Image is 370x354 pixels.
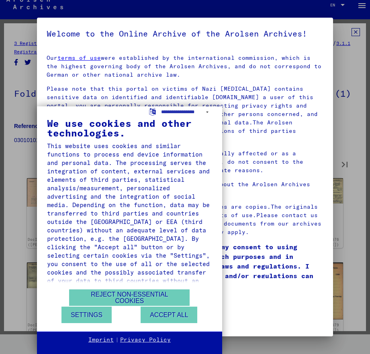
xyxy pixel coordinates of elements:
[47,142,212,293] div: This website uses cookies and similar functions to process end device information and personal da...
[69,289,190,306] button: Reject non-essential cookies
[61,307,112,323] button: Settings
[141,307,197,323] button: Accept all
[120,336,171,344] a: Privacy Policy
[88,336,114,344] a: Imprint
[47,118,212,138] div: We use cookies and other technologies.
